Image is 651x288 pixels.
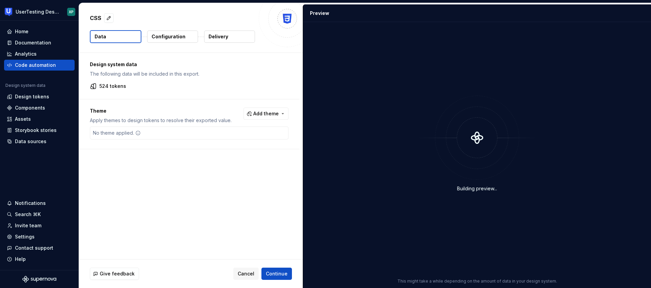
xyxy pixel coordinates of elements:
[233,268,259,280] button: Cancel
[15,51,37,57] div: Analytics
[238,270,254,277] span: Cancel
[261,268,292,280] button: Continue
[15,211,41,218] div: Search ⌘K
[4,60,75,71] a: Code automation
[15,93,49,100] div: Design tokens
[4,231,75,242] a: Settings
[4,37,75,48] a: Documentation
[4,49,75,59] a: Analytics
[15,138,46,145] div: Data sources
[90,14,101,22] p: CSS
[4,220,75,231] a: Invite team
[253,110,279,117] span: Add theme
[15,222,41,229] div: Invite team
[266,270,288,277] span: Continue
[209,33,228,40] p: Delivery
[1,4,77,19] button: UserTesting Design SystemXP
[4,209,75,220] button: Search ⌘K
[90,127,143,139] div: No theme applied.
[4,26,75,37] a: Home
[243,108,289,120] button: Add theme
[204,31,255,43] button: Delivery
[397,279,557,284] p: This might take a while depending on the amount of data in your design system.
[16,8,59,15] div: UserTesting Design System
[15,28,28,35] div: Home
[100,270,135,277] span: Give feedback
[15,104,45,111] div: Components
[90,108,232,114] p: Theme
[15,127,57,134] div: Storybook stories
[147,31,198,43] button: Configuration
[4,102,75,113] a: Components
[5,8,13,16] img: 41adf70f-fc1c-4662-8e2d-d2ab9c673b1b.png
[90,117,232,124] p: Apply themes to design tokens to resolve their exported value.
[90,30,141,43] button: Data
[4,136,75,147] a: Data sources
[15,233,35,240] div: Settings
[15,256,26,263] div: Help
[15,39,51,46] div: Documentation
[15,116,31,122] div: Assets
[152,33,185,40] p: Configuration
[15,200,46,207] div: Notifications
[4,254,75,265] button: Help
[90,61,289,68] p: Design system data
[90,268,139,280] button: Give feedback
[99,83,126,90] p: 524 tokens
[15,245,53,251] div: Contact support
[4,243,75,253] button: Contact support
[95,33,106,40] p: Data
[4,198,75,209] button: Notifications
[5,83,45,88] div: Design system data
[457,185,497,192] div: Building preview...
[15,62,56,69] div: Code automation
[69,9,74,15] div: XP
[90,71,289,77] p: The following data will be included in this export.
[4,91,75,102] a: Design tokens
[4,114,75,124] a: Assets
[310,10,329,17] div: Preview
[22,276,56,283] svg: Supernova Logo
[4,125,75,136] a: Storybook stories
